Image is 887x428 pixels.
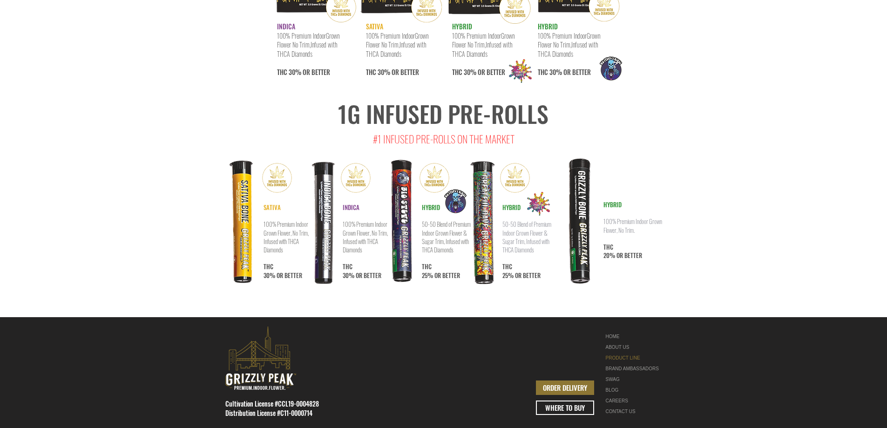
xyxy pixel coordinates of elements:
[590,48,631,89] img: BS-Logo.png
[260,161,294,195] img: THC-infused.png
[216,156,273,289] img: sativa bone.png
[452,40,512,59] span: Infused with THCA Diamonds
[339,161,372,195] img: THC-infused.png
[606,342,664,353] a: ABOUT US
[422,203,440,212] span: HYBRID
[502,53,538,89] img: GD-logo.png
[521,186,556,222] img: GD-logo.png
[538,31,600,50] span: Grown Flower No Trim,
[606,353,664,363] a: PRODUCT LINE
[277,31,326,41] span: 100% Premium Indoor
[225,399,319,418] span: Cultivation License #CCL19-0004828 Distribution License #C11-0000714
[606,406,664,417] a: CONTACT US
[264,262,302,279] span: THC 30% OR BETTER
[502,203,521,212] span: HYBRID
[277,40,337,77] span: THC 30% OR BETTER
[538,31,587,41] span: 100% Premium Indoor
[277,21,295,31] span: INDICA
[418,161,451,195] img: THC-infused.png
[543,383,587,393] span: ORDER DELIVERY
[606,331,664,417] nav: Site
[452,31,515,50] span: Grown Flower No Trim,
[366,31,415,41] span: 100% Premium Indoor
[538,40,598,77] span: THC 30% OR BETTER
[502,262,541,279] span: THC 25% OR BETTER
[606,374,664,385] a: SWAG
[603,242,642,260] span: THC 20% OR BETTER
[606,331,664,342] a: HOME
[366,31,428,50] span: Grown Flower No Trim,
[606,395,664,406] a: CAREERS
[545,403,585,413] span: WHERE TO BUY
[603,217,662,234] span: 100% Premium Indoor Grown Flower, No Trim.
[435,181,476,222] img: BS-Logo.png
[502,219,551,254] span: 50-50 Blend of Premium Indoor Grown Flower & Sugar Trim, Infused with THCA Diamonds
[366,40,426,59] span: Infused with THCA Diamonds
[451,156,509,288] img: GD bone.png
[498,161,532,195] img: THC-infused.png
[296,156,353,289] img: indicabone.png
[338,96,548,130] span: 1G INFUSED PRE-ROLLS
[452,40,512,77] span: THC 30% OR BETTER
[452,31,501,41] span: 100% Premium Indoor
[606,385,664,395] a: BLOG
[343,262,381,279] span: THC 30% OR BETTER
[372,156,430,288] img: bsbone.png
[343,219,388,254] span: 100% Premium Indoor Grown Flower, No Trim, Infused with THCA Diamonds
[551,154,610,289] img: GB bone.png
[538,21,558,31] span: HYBRID
[277,31,339,50] span: Grown Flower No Trim,
[225,326,296,390] svg: premium-indoor-cannabis
[536,380,594,395] a: ORDER DELIVERY
[603,200,622,209] span: HYBRID
[366,40,426,77] span: THC 30% OR BETTER
[264,219,309,254] span: 100% Premium Indoor Grown Flower, No Trim, Infused with THCA Diamonds
[422,262,460,279] span: THC 25% OR BETTER
[538,40,598,59] span: Infused with THCA Diamonds
[422,219,471,254] span: 50-50 Blend of Premium Indoor Grown Flower & Sugar Trim, Infused with THCA Diamonds
[606,363,664,374] div: BRAND AMBASSADORS
[277,40,337,59] span: Infused with THCA Diamonds
[536,401,594,415] a: WHERE TO BUY
[373,131,515,146] span: #1 INFUSED PRE-ROLLS ON THE MARKET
